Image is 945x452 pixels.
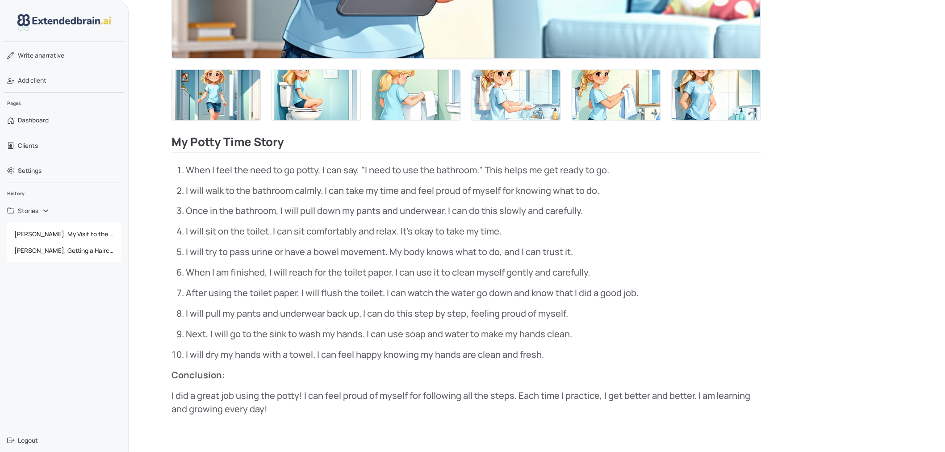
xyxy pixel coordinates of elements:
[186,205,761,218] p: Once in the bathroom, I will pull down my pants and underwear. I can do this slowly and carefully.
[272,70,360,121] img: Thumbnail
[186,225,761,239] p: I will sit on the toilet. I can sit comfortably and relax. It's okay to take my time.
[18,141,38,150] span: Clients
[186,184,761,197] p: I will walk to the bathroom calmly. I can take my time and feel proud of myself for knowing what ...
[18,166,42,175] span: Settings
[171,135,761,153] h2: My Potty Time Story
[472,70,560,121] img: Thumbnail
[7,243,121,259] a: [PERSON_NAME], Getting a Haircut at [PERSON_NAME]
[18,436,38,445] span: Logout
[171,369,225,381] strong: Conclusion:
[572,70,661,121] img: Thumbnail
[186,266,761,280] p: When I am finished, I will reach for the toilet paper. I can use it to clean myself gently and ca...
[672,70,761,121] img: Thumbnail
[11,226,117,242] span: [PERSON_NAME], My Visit to the Doctor for a Vaccination
[17,14,111,31] img: logo
[18,51,64,60] span: narrative
[186,348,761,362] p: I will dry my hands with a towel. I can feel happy knowing my hands are clean and fresh.
[172,70,260,121] img: Thumbnail
[11,243,117,259] span: [PERSON_NAME], Getting a Haircut at [PERSON_NAME]
[18,51,38,59] span: Write a
[18,116,49,125] span: Dashboard
[186,328,761,341] p: Next, I will go to the sink to wash my hands. I can use soap and water to make my hands clean.
[186,307,761,321] p: I will pull my pants and underwear back up. I can do this step by step, feeling proud of myself.
[18,76,46,85] span: Add client
[186,163,761,177] p: When I feel the need to go potty, I can say, "I need to use the bathroom." This helps me get read...
[186,287,761,300] p: After using the toilet paper, I will flush the toilet. I can watch the water go down and know tha...
[372,70,460,121] img: Thumbnail
[186,246,761,259] p: I will try to pass urine or have a bowel movement. My body knows what to do, and I can trust it.
[18,206,38,215] span: Stories
[7,226,121,242] a: [PERSON_NAME], My Visit to the Doctor for a Vaccination
[171,389,761,416] p: I did a great job using the potty! I can feel proud of myself for following all the steps. Each t...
